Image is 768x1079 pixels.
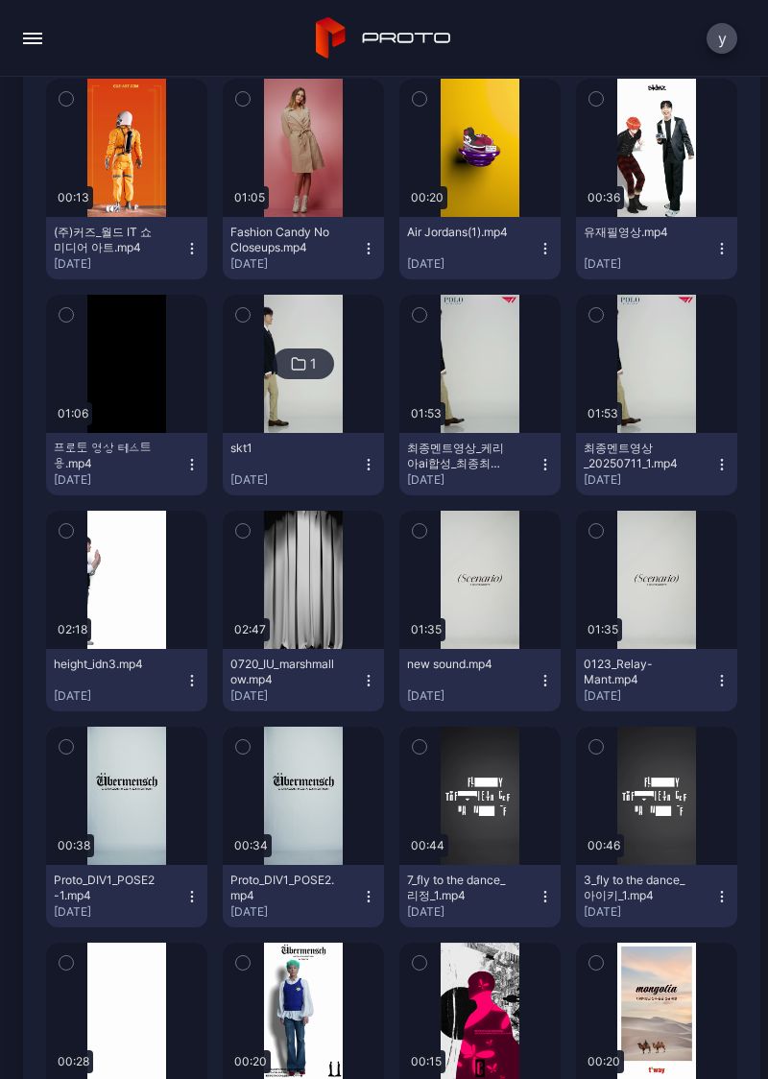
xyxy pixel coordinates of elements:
[46,433,207,495] button: 프로토 영상 테스트용.mp4[DATE]
[46,865,207,927] button: Proto_DIV1_POSE2-1.mp4[DATE]
[407,472,538,488] div: [DATE]
[399,865,561,927] button: 7_fly to the dance_리정_1.mp4[DATE]
[54,657,159,672] div: height_idn3.mp4
[223,649,384,711] button: 0720_IU_marshmallow.mp4[DATE]
[407,256,538,272] div: [DATE]
[54,904,184,920] div: [DATE]
[707,23,737,54] button: y
[230,873,336,903] div: Proto_DIV1_POSE2.mp4
[54,441,159,471] div: 프로토 영상 테스트용.mp4
[399,433,561,495] button: 최종멘트영상_케리아ai합성_최종최종.mp4[DATE]
[223,433,384,495] button: skt1[DATE]
[584,873,689,903] div: 3_fly to the dance_아이키_1.mp4
[584,904,714,920] div: [DATE]
[230,904,361,920] div: [DATE]
[407,225,513,240] div: Air Jordans(1).mp4
[230,256,361,272] div: [DATE]
[584,688,714,704] div: [DATE]
[584,225,689,240] div: 유재필영상.mp4
[310,355,317,372] div: 1
[230,472,361,488] div: [DATE]
[407,688,538,704] div: [DATE]
[46,649,207,711] button: height_idn3.mp4[DATE]
[407,441,513,471] div: 최종멘트영상_케리아ai합성_최종최종.mp4
[399,649,561,711] button: new sound.mp4[DATE]
[223,865,384,927] button: Proto_DIV1_POSE2.mp4[DATE]
[584,657,689,687] div: 0123_Relay-Mant.mp4
[584,441,689,471] div: 최종멘트영상_20250711_1.mp4
[54,256,184,272] div: [DATE]
[584,256,714,272] div: [DATE]
[46,217,207,279] button: (주)커즈_월드 IT 쇼 미디어 아트.mp4[DATE]
[407,904,538,920] div: [DATE]
[230,441,336,456] div: skt1
[576,217,737,279] button: 유재필영상.mp4[DATE]
[54,472,184,488] div: [DATE]
[230,225,336,255] div: Fashion Candy No Closeups.mp4
[576,865,737,927] button: 3_fly to the dance_아이키_1.mp4[DATE]
[54,873,159,903] div: Proto_DIV1_POSE2-1.mp4
[54,688,184,704] div: [DATE]
[407,657,513,672] div: new sound.mp4
[584,472,714,488] div: [DATE]
[399,217,561,279] button: Air Jordans(1).mp4[DATE]
[576,433,737,495] button: 최종멘트영상_20250711_1.mp4[DATE]
[576,649,737,711] button: 0123_Relay-Mant.mp4[DATE]
[230,688,361,704] div: [DATE]
[223,217,384,279] button: Fashion Candy No Closeups.mp4[DATE]
[54,225,159,255] div: (주)커즈_월드 IT 쇼 미디어 아트.mp4
[407,873,513,903] div: 7_fly to the dance_리정_1.mp4
[230,657,336,687] div: 0720_IU_marshmallow.mp4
